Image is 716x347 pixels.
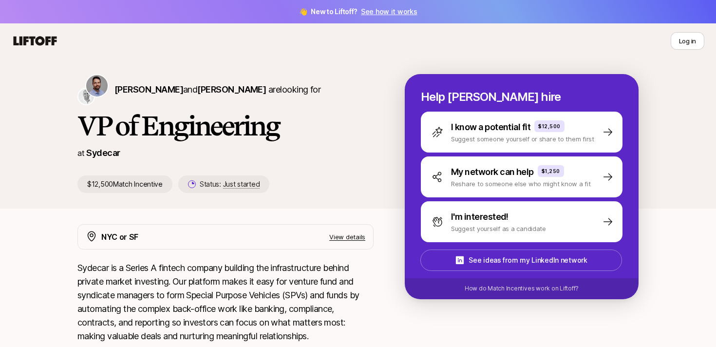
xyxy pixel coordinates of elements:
p: NYC or SF [101,231,138,243]
p: I know a potential fit [451,120,530,134]
p: Sydecar is a Series A fintech company building the infrastructure behind private market investing... [77,261,374,343]
img: Nik Talreja [78,89,94,104]
p: $12,500 Match Incentive [77,175,172,193]
img: Adam Hill [86,75,108,96]
p: Reshare to someone else who might know a fit [451,179,591,189]
a: See how it works [361,7,417,16]
p: Status: [200,178,260,190]
a: Sydecar [86,148,120,158]
p: at [77,147,84,159]
button: Log in [671,32,704,50]
p: Help [PERSON_NAME] hire [421,90,622,104]
p: are looking for [114,83,320,96]
span: 👋 New to Liftoff? [299,6,417,18]
span: and [183,84,266,95]
p: $12,500 [538,122,561,130]
span: [PERSON_NAME] [114,84,183,95]
p: My network can help [451,165,534,179]
h1: VP of Engineering [77,111,374,140]
p: View details [329,232,365,242]
p: I'm interested! [451,210,509,224]
p: How do Match Incentives work on Liftoff? [465,284,579,293]
button: See ideas from my LinkedIn network [420,250,622,271]
p: See ideas from my LinkedIn network [469,254,587,266]
span: [PERSON_NAME] [197,84,266,95]
p: Suggest yourself as a candidate [451,224,546,233]
span: Just started [223,180,260,189]
p: Suggest someone yourself or share to them first [451,134,594,144]
p: $1,250 [542,167,560,175]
